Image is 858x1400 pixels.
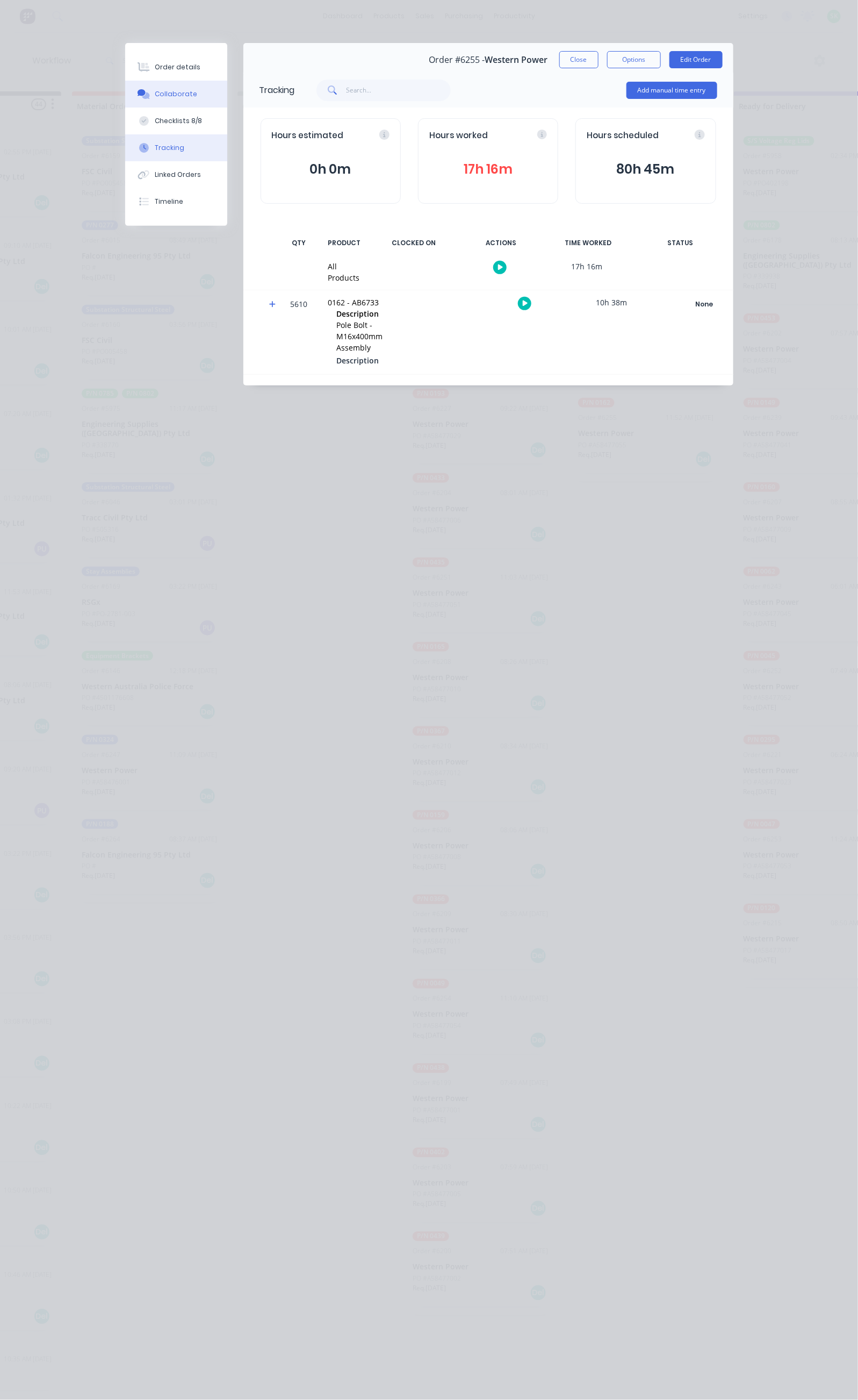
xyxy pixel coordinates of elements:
span: Hours estimated [272,130,344,142]
div: Timeline [155,197,183,206]
div: QTY [283,232,315,254]
button: Checklists 8/8 [125,108,227,134]
div: ACTIONS [461,232,542,254]
span: Western Power [485,55,547,65]
span: Description [337,308,379,319]
button: Options [607,51,661,68]
button: None [665,297,744,312]
span: Hours worked [429,130,488,142]
span: Pole Bolt - M16x400mm Assembly [337,320,383,353]
div: Linked Orders [155,170,201,180]
button: Order details [125,54,227,81]
div: PRODUCT [322,232,367,254]
button: 17h 16m [429,159,547,180]
div: 0162 - AB6733 [328,297,385,308]
div: None [666,297,743,311]
button: Linked Orders [125,161,227,188]
button: Close [559,51,599,68]
div: Checklists 8/8 [155,116,202,126]
button: Edit Order [669,51,723,68]
div: Tracking [155,143,184,153]
div: TIME WORKED [548,232,629,254]
button: 0h 0m [272,159,390,180]
button: Collaborate [125,81,227,108]
span: Order #6255 - [429,55,485,65]
button: Add manual time entry [626,82,717,99]
button: 80h 45m [587,159,704,180]
span: Description [337,355,379,366]
button: Timeline [125,188,227,215]
span: Hours scheduled [587,130,659,142]
div: STATUS [635,232,726,254]
div: Order details [155,62,200,72]
input: Search... [346,80,451,101]
div: 17h 16m [547,254,628,278]
div: Collaborate [155,89,197,99]
button: Tracking [125,134,227,161]
div: 5610 [283,292,315,374]
div: Tracking [259,84,295,97]
div: 10h 38m [572,290,652,315]
div: CLOCKED ON [374,232,455,254]
div: All Products [328,261,360,283]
